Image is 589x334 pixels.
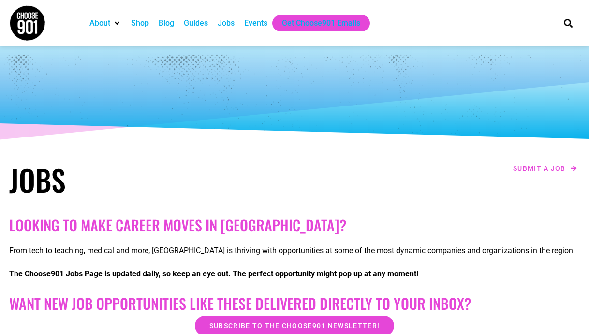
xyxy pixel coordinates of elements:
[159,17,174,29] a: Blog
[244,17,267,29] a: Events
[510,162,580,175] a: Submit a job
[184,17,208,29] a: Guides
[282,17,360,29] a: Get Choose901 Emails
[89,17,110,29] a: About
[209,322,380,329] span: Subscribe to the Choose901 newsletter!
[9,216,580,234] h2: Looking to make career moves in [GEOGRAPHIC_DATA]?
[85,15,126,31] div: About
[560,15,576,31] div: Search
[9,295,580,312] h2: Want New Job Opportunities like these Delivered Directly to your Inbox?
[9,269,418,278] strong: The Choose901 Jobs Page is updated daily, so keep an eye out. The perfect opportunity might pop u...
[131,17,149,29] a: Shop
[9,245,580,257] p: From tech to teaching, medical and more, [GEOGRAPHIC_DATA] is thriving with opportunities at some...
[218,17,235,29] a: Jobs
[513,165,566,172] span: Submit a job
[85,15,547,31] nav: Main nav
[9,162,290,197] h1: Jobs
